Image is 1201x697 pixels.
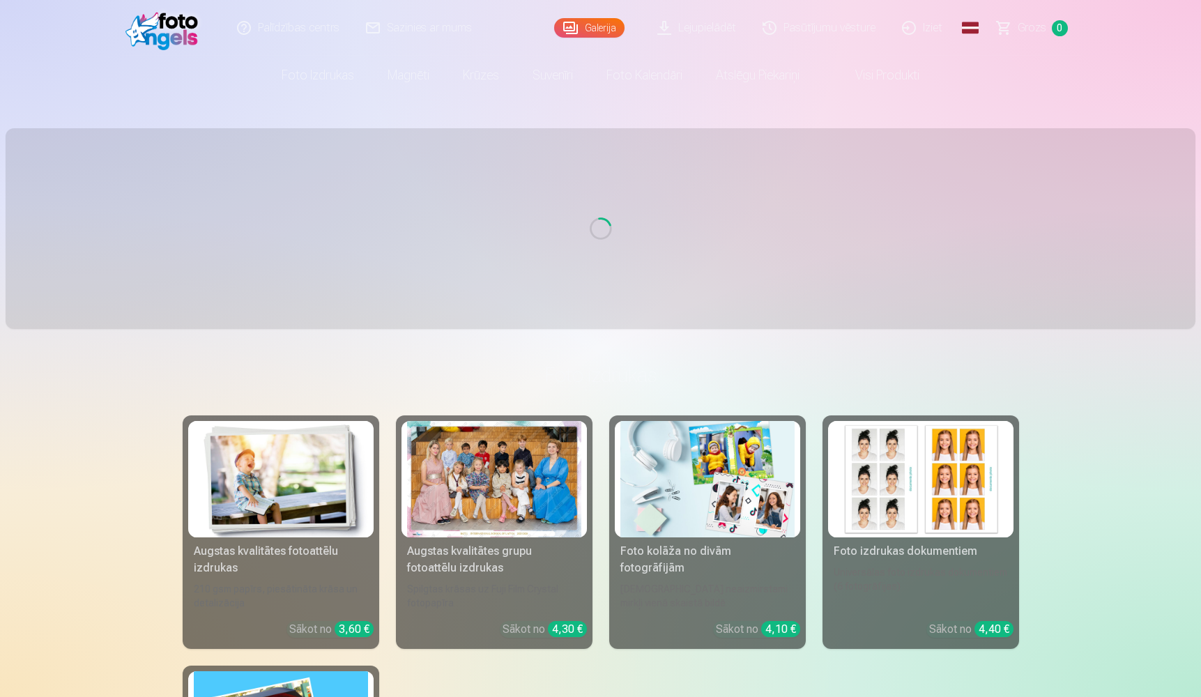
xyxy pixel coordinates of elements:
a: Foto kalendāri [590,56,699,95]
a: Foto kolāža no divām fotogrāfijāmFoto kolāža no divām fotogrāfijām[DEMOGRAPHIC_DATA] neaizmirstam... [609,415,806,649]
span: Grozs [1018,20,1046,36]
span: 0 [1052,20,1068,36]
div: Sākot no [929,621,1013,638]
img: Augstas kvalitātes fotoattēlu izdrukas [194,421,368,537]
div: 4,40 € [974,621,1013,637]
div: Sākot no [503,621,587,638]
div: 4,30 € [548,621,587,637]
div: [DEMOGRAPHIC_DATA] neaizmirstami mirkļi vienā skaistā bildē [615,582,800,610]
img: Foto izdrukas dokumentiem [834,421,1008,537]
div: Augstas kvalitātes fotoattēlu izdrukas [188,543,374,576]
div: 4,10 € [761,621,800,637]
a: Magnēti [371,56,446,95]
div: 210 gsm papīrs, piesātināta krāsa un detalizācija [188,582,374,610]
a: Augstas kvalitātes fotoattēlu izdrukasAugstas kvalitātes fotoattēlu izdrukas210 gsm papīrs, piesā... [183,415,379,649]
div: Foto izdrukas dokumentiem [828,543,1013,560]
a: Krūzes [446,56,516,95]
div: 3,60 € [335,621,374,637]
img: Foto kolāža no divām fotogrāfijām [620,421,795,537]
div: Universālas foto izdrukas dokumentiem (6 fotogrāfijas) [828,565,1013,610]
div: Foto kolāža no divām fotogrāfijām [615,543,800,576]
div: Sākot no [289,621,374,638]
h3: Foto izdrukas [194,362,1008,388]
a: Foto izdrukas [265,56,371,95]
a: Foto izdrukas dokumentiemFoto izdrukas dokumentiemUniversālas foto izdrukas dokumentiem (6 fotogr... [823,415,1019,649]
a: Visi produkti [816,56,936,95]
div: Sākot no [716,621,800,638]
a: Suvenīri [516,56,590,95]
img: /fa1 [125,6,206,50]
div: Augstas kvalitātes grupu fotoattēlu izdrukas [401,543,587,576]
a: Atslēgu piekariņi [699,56,816,95]
div: Spilgtas krāsas uz Fuji Film Crystal fotopapīra [401,582,587,610]
a: Galerija [554,18,625,38]
a: Augstas kvalitātes grupu fotoattēlu izdrukasSpilgtas krāsas uz Fuji Film Crystal fotopapīraSākot ... [396,415,592,649]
